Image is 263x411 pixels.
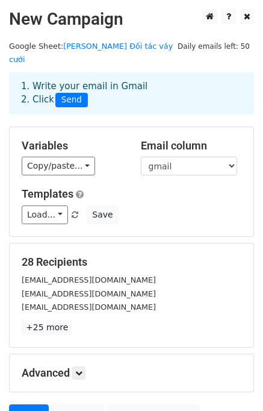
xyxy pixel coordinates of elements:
span: Daily emails left: 50 [173,40,254,53]
a: Copy/paste... [22,157,95,175]
h5: Variables [22,139,123,152]
div: 1. Write your email in Gmail 2. Click [12,80,251,107]
h5: Advanced [22,366,241,380]
a: Daily emails left: 50 [173,42,254,51]
small: Google Sheet: [9,42,173,64]
h5: 28 Recipients [22,256,241,269]
h2: New Campaign [9,9,254,30]
a: +25 more [22,320,72,335]
button: Save [87,205,118,224]
span: Send [55,93,88,107]
a: Load... [22,205,68,224]
a: [PERSON_NAME] Đối tác váy cưới [9,42,173,64]
small: [EMAIL_ADDRESS][DOMAIN_NAME] [22,303,156,312]
small: [EMAIL_ADDRESS][DOMAIN_NAME] [22,275,156,284]
a: Templates [22,187,73,200]
small: [EMAIL_ADDRESS][DOMAIN_NAME] [22,289,156,298]
h5: Email column [141,139,242,152]
iframe: Chat Widget [203,353,263,411]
